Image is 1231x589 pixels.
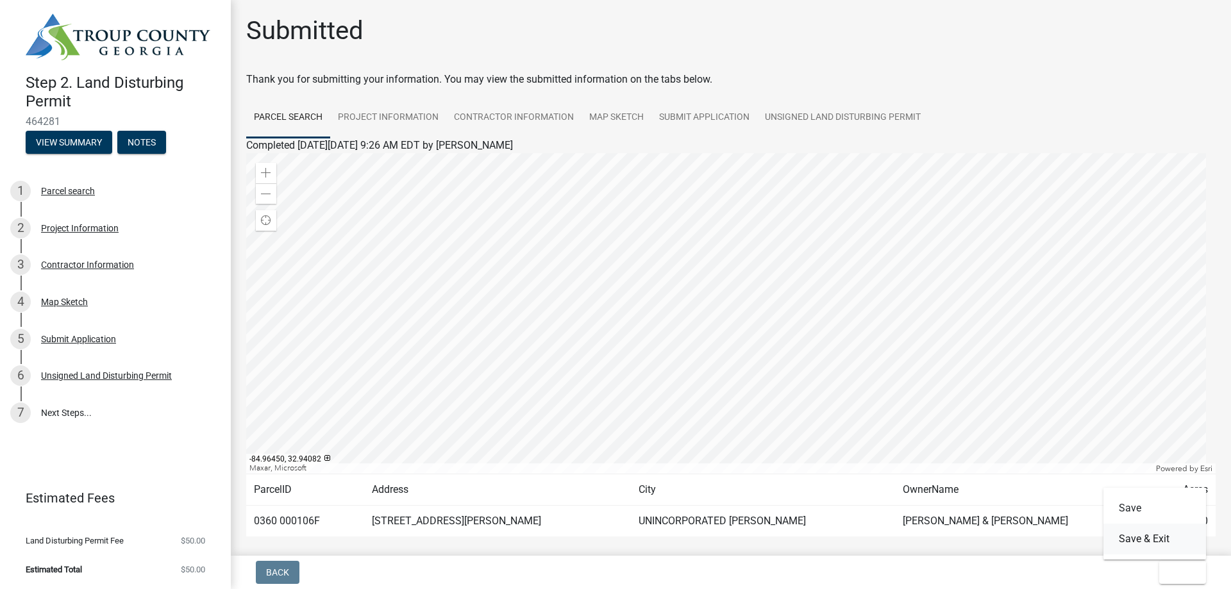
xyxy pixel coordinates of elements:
span: Back [266,567,289,577]
span: Land Disturbing Permit Fee [26,536,124,545]
button: Save & Exit [1103,524,1206,554]
div: Parcel search [41,187,95,195]
div: Map Sketch [41,297,88,306]
td: Address [364,474,631,506]
div: Zoom out [256,183,276,204]
td: UNINCORPORATED [PERSON_NAME] [631,506,895,537]
a: Map Sketch [582,97,651,138]
td: [PERSON_NAME] & [PERSON_NAME] [895,506,1157,537]
a: Project Information [330,97,446,138]
h1: Submitted [246,15,364,46]
button: Save [1103,493,1206,524]
button: Notes [117,131,166,154]
span: Estimated Total [26,565,82,574]
div: Unsigned Land Disturbing Permit [41,371,172,380]
span: 464281 [26,115,205,128]
button: View Summary [26,131,112,154]
div: 7 [10,402,31,423]
div: 5 [10,329,31,349]
div: 4 [10,292,31,312]
a: Esri [1200,464,1212,473]
div: Powered by [1153,463,1216,474]
a: Submit Application [651,97,757,138]
span: Exit [1169,567,1188,577]
span: $50.00 [181,536,205,545]
div: Maxar, Microsoft [246,463,1153,474]
div: Thank you for submitting your information. You may view the submitted information on the tabs below. [246,72,1216,87]
div: 6 [10,365,31,386]
a: Unsigned Land Disturbing Permit [757,97,928,138]
td: [STREET_ADDRESS][PERSON_NAME] [364,506,631,537]
img: Troup County, Georgia [26,13,210,60]
td: City [631,474,895,506]
div: 3 [10,254,31,275]
td: Acres [1156,474,1216,506]
div: Submit Application [41,335,116,344]
wm-modal-confirm: Summary [26,138,112,149]
div: Zoom in [256,163,276,183]
div: Contractor Information [41,260,134,269]
span: $50.00 [181,565,205,574]
wm-modal-confirm: Notes [117,138,166,149]
td: 0360 000106F [246,506,364,537]
div: 2 [10,218,31,238]
a: Parcel search [246,97,330,138]
a: Contractor Information [446,97,582,138]
span: Completed [DATE][DATE] 9:26 AM EDT by [PERSON_NAME] [246,139,513,151]
td: OwnerName [895,474,1157,506]
div: 1 [10,181,31,201]
div: Find my location [256,210,276,231]
div: Project Information [41,224,119,233]
button: Exit [1159,561,1206,584]
a: Estimated Fees [10,485,210,511]
button: Back [256,561,299,584]
div: Exit [1103,488,1206,560]
h4: Step 2. Land Disturbing Permit [26,74,221,111]
td: ParcelID [246,474,364,506]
